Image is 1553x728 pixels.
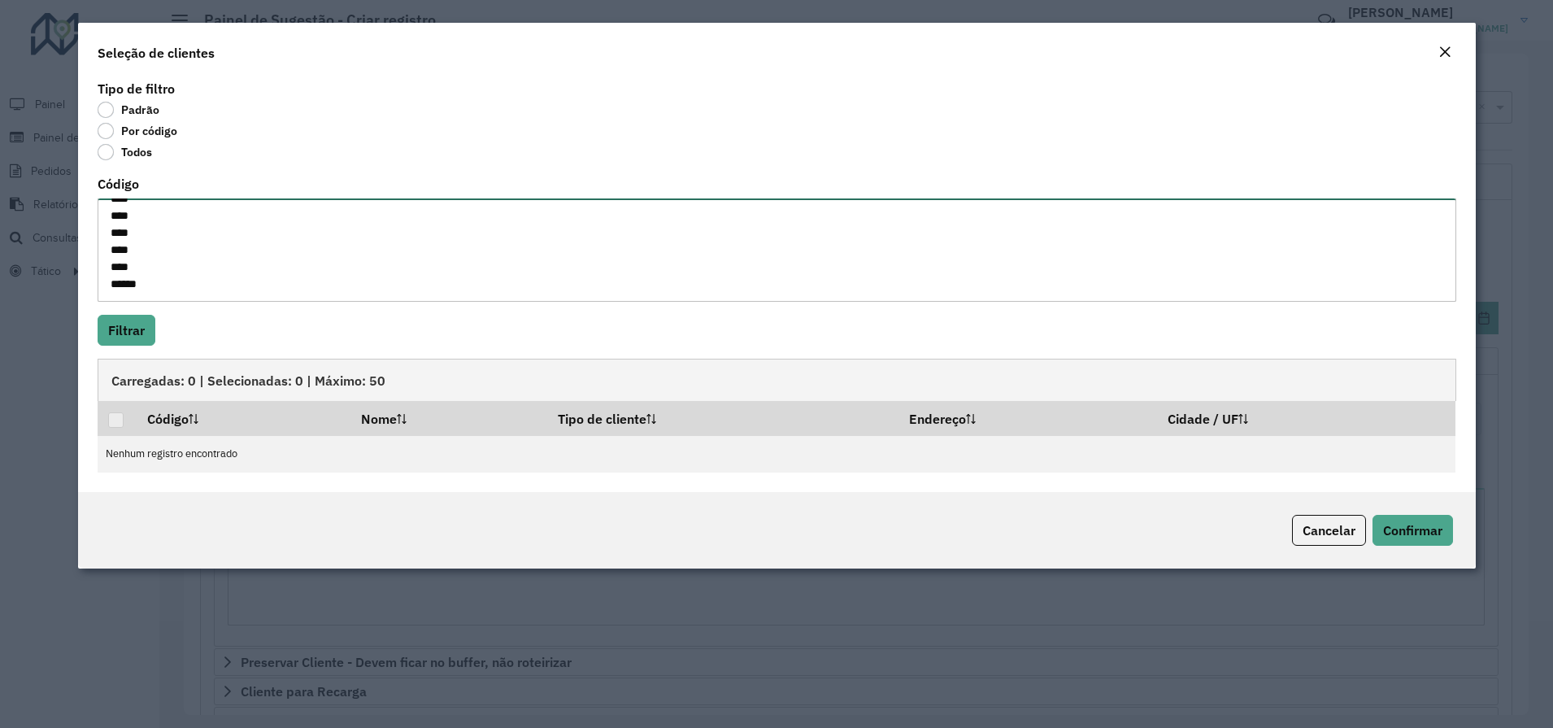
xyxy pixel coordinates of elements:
[350,401,547,435] th: Nome
[98,144,152,160] label: Todos
[1438,46,1451,59] em: Fechar
[98,123,177,139] label: Por código
[1433,42,1456,63] button: Close
[898,401,1156,435] th: Endereço
[98,102,159,118] label: Padrão
[98,79,175,98] label: Tipo de filtro
[1156,401,1455,435] th: Cidade / UF
[546,401,898,435] th: Tipo de cliente
[1292,515,1366,546] button: Cancelar
[98,174,139,194] label: Código
[136,401,350,435] th: Código
[98,359,1456,401] div: Carregadas: 0 | Selecionadas: 0 | Máximo: 50
[98,436,1456,473] td: Nenhum registro encontrado
[98,315,155,346] button: Filtrar
[1372,515,1453,546] button: Confirmar
[98,43,215,63] h4: Seleção de clientes
[1303,522,1355,538] span: Cancelar
[1383,522,1442,538] span: Confirmar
